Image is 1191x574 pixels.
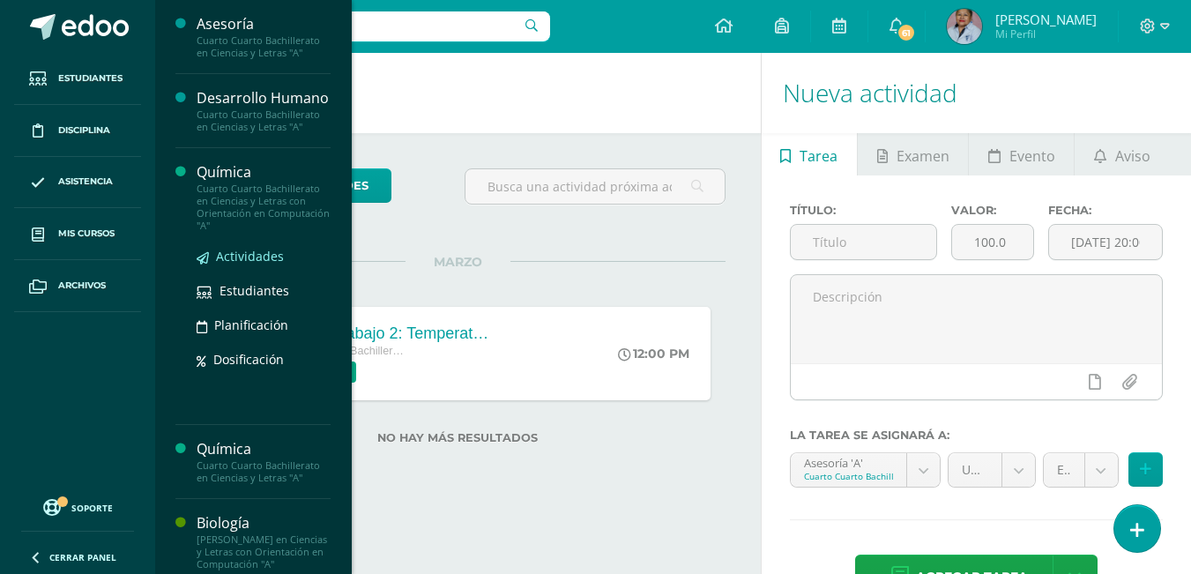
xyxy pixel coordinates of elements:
[14,105,141,157] a: Disciplina
[220,282,289,299] span: Estudiantes
[897,135,949,177] span: Examen
[197,162,331,232] a: QuímicaCuarto Cuarto Bachillerato en Ciencias y Letras con Orientación en Computación "A"
[197,183,331,232] div: Cuarto Cuarto Bachillerato en Ciencias y Letras con Orientación en Computación "A"
[58,227,115,241] span: Mis cursos
[14,260,141,312] a: Archivos
[214,317,288,333] span: Planificación
[197,246,331,266] a: Actividades
[197,439,331,484] a: QuímicaCuarto Cuarto Bachillerato en Ciencias y Letras "A"
[791,225,936,259] input: Título
[1115,135,1150,177] span: Aviso
[783,53,1170,133] h1: Nueva actividad
[197,88,331,108] div: Desarrollo Humano
[14,157,141,209] a: Asistencia
[277,324,488,343] div: Hoja de trabajo 2: Temperatura
[1048,204,1163,217] label: Fecha:
[804,470,894,482] div: Cuarto Cuarto Bachillerato en Ciencias y Letras
[790,204,937,217] label: Título:
[197,280,331,301] a: Estudiantes
[197,349,331,369] a: Dosificación
[804,453,894,470] div: Asesoría 'A'
[197,14,331,34] div: Asesoría
[58,123,110,138] span: Disciplina
[213,351,284,368] span: Dosificación
[190,431,726,444] label: No hay más resultados
[1049,225,1162,259] input: Fecha de entrega
[947,9,982,44] img: 4a4d6314b287703208efce12d67be7f7.png
[197,88,331,133] a: Desarrollo HumanoCuarto Cuarto Bachillerato en Ciencias y Letras "A"
[197,162,331,183] div: Química
[951,204,1034,217] label: Valor:
[762,133,857,175] a: Tarea
[995,26,1097,41] span: Mi Perfil
[216,248,284,265] span: Actividades
[14,53,141,105] a: Estudiantes
[197,513,331,570] a: Biología[PERSON_NAME] en Ciencias y Letras con Orientación en Computación "A"
[14,208,141,260] a: Mis cursos
[1075,133,1169,175] a: Aviso
[465,169,724,204] input: Busca una actividad próxima aquí...
[49,551,116,563] span: Cerrar panel
[995,11,1097,28] span: [PERSON_NAME]
[197,14,331,59] a: AsesoríaCuarto Cuarto Bachillerato en Ciencias y Letras "A"
[1044,453,1118,487] a: Examen (30.0%)
[197,513,331,533] div: Biología
[58,71,123,86] span: Estudiantes
[962,453,988,487] span: Unidad 1
[897,23,916,42] span: 61
[858,133,968,175] a: Examen
[790,429,1163,442] label: La tarea se asignará a:
[58,175,113,189] span: Asistencia
[791,453,941,487] a: Asesoría 'A'Cuarto Cuarto Bachillerato en Ciencias y Letras
[618,346,689,362] div: 12:00 PM
[406,254,510,270] span: MARZO
[197,439,331,459] div: Química
[969,133,1074,175] a: Evento
[71,502,113,514] span: Soporte
[800,135,837,177] span: Tarea
[21,495,134,518] a: Soporte
[167,11,550,41] input: Busca un usuario...
[197,34,331,59] div: Cuarto Cuarto Bachillerato en Ciencias y Letras "A"
[1057,453,1071,487] span: Examen (30.0%)
[197,459,331,484] div: Cuarto Cuarto Bachillerato en Ciencias y Letras "A"
[197,533,331,570] div: [PERSON_NAME] en Ciencias y Letras con Orientación en Computación "A"
[197,108,331,133] div: Cuarto Cuarto Bachillerato en Ciencias y Letras "A"
[197,315,331,335] a: Planificación
[949,453,1035,487] a: Unidad 1
[952,225,1033,259] input: Puntos máximos
[176,53,740,133] h1: Actividades
[1009,135,1055,177] span: Evento
[58,279,106,293] span: Archivos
